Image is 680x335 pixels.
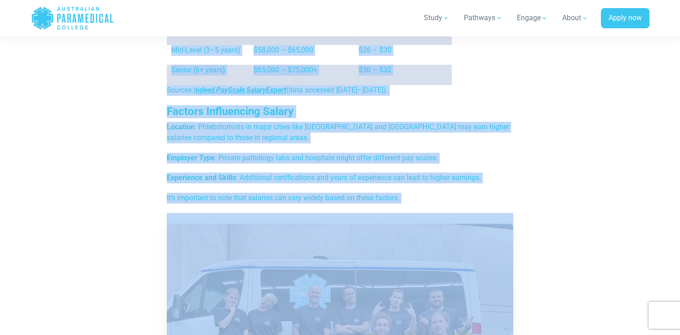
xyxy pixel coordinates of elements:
[171,65,244,75] p: Senior (6+ years)
[215,86,216,94] em: ,
[194,86,215,94] em: I
[458,5,508,31] a: Pathways
[253,65,350,75] p: $65,000 – $75,000+
[245,86,246,94] em: ,
[171,45,244,56] p: Mid-Level (3–5 years)
[511,5,553,31] a: Engage
[253,45,350,56] p: $58,000 – $65,000
[167,153,514,163] p: : Private pathology labs and hospitals might offer different pay scales.
[359,45,447,56] p: $26 – $30
[557,5,594,31] a: About
[31,4,114,33] a: Australian Paramedical College
[246,86,286,94] a: SalaryExpert
[167,172,514,183] p: : Additional certifications and years of experience can lead to higher earnings.
[196,86,215,94] strong: ndeed
[167,123,195,131] strong: Location
[167,85,514,96] p: (data accessed [DATE]–[DATE]).
[167,122,514,143] p: : Phlebotomists in major cities like [GEOGRAPHIC_DATA] and [GEOGRAPHIC_DATA] may earn higher sala...
[359,65,447,75] p: $30 – $32
[167,86,194,94] em: Sources:
[167,193,514,203] p: It’s important to note that salaries can vary widely based on these factors.
[167,154,215,162] strong: Employer Type
[418,5,455,31] a: Study
[216,86,245,94] a: PayScale
[601,8,649,29] a: Apply now
[167,105,514,118] h3: Factors Influencing Salary
[167,173,236,182] strong: Experience and Skills
[194,86,215,94] a: Indeed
